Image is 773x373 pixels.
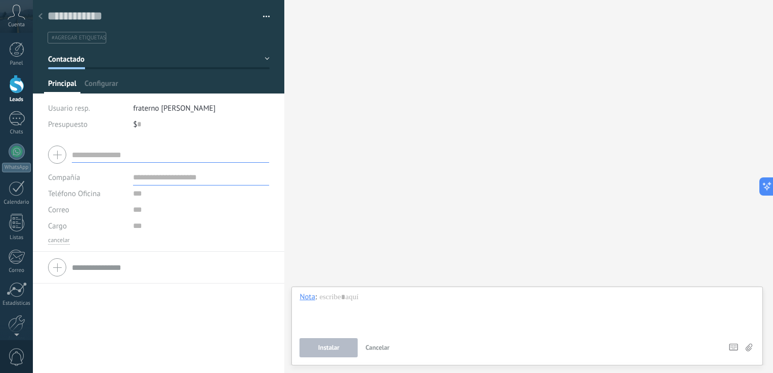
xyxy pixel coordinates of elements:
[2,199,31,206] div: Calendario
[315,292,317,302] span: :
[48,104,90,113] span: Usuario resp.
[2,267,31,274] div: Correo
[318,344,339,351] span: Instalar
[8,22,25,28] span: Cuenta
[48,116,125,132] div: Presupuesto
[48,202,69,218] button: Correo
[2,60,31,67] div: Panel
[48,222,67,230] span: Cargo
[48,218,125,234] div: Cargo
[48,205,69,215] span: Correo
[2,97,31,103] div: Leads
[48,185,101,202] button: Teléfono Oficina
[133,104,216,113] span: fraterno [PERSON_NAME]
[2,300,31,307] div: Estadísticas
[365,343,390,352] span: Cancelar
[84,79,118,94] span: Configurar
[52,34,106,41] span: #agregar etiquetas
[48,189,101,199] span: Teléfono Oficina
[48,120,88,129] span: Presupuesto
[2,163,31,172] div: WhatsApp
[48,79,76,94] span: Principal
[133,116,270,132] div: $
[299,338,358,357] button: Instalar
[48,174,80,181] label: Compañía
[48,100,125,116] div: Usuario resp.
[361,338,394,357] button: Cancelar
[2,129,31,135] div: Chats
[2,235,31,241] div: Listas
[48,237,70,245] button: cancelar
